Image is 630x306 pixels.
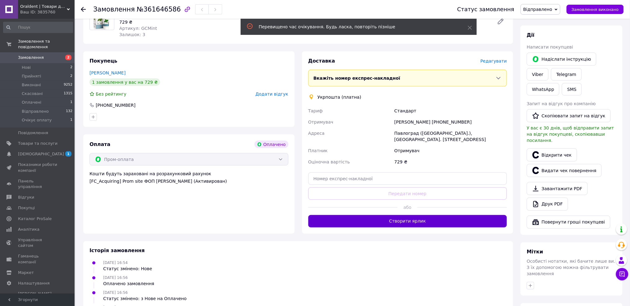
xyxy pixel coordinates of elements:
span: Аналітика [18,227,39,232]
input: Пошук [3,22,73,33]
button: Створити ярлик [308,215,507,228]
span: Гаманець компанії [18,253,57,265]
span: Без рейтингу [96,92,126,97]
span: 132 [66,109,72,114]
span: Дії [527,32,535,38]
span: Відгуки [18,195,34,200]
span: Доставка [308,58,335,64]
span: Вкажіть номер експрес-накладної [314,76,401,81]
span: Товари та послуги [18,141,57,146]
div: Перевищено час очікування. Будь ласка, повторіть пізніше [259,24,452,30]
span: Oraldent | Товари для здорової посмішки [20,4,67,9]
span: 1315 [64,91,72,97]
span: Запит на відгук про компанію [527,101,596,106]
a: Telegram [551,68,582,81]
span: Нові [22,65,31,70]
span: Написати покупцеві [527,45,573,49]
span: Редагувати [481,59,507,64]
div: Оплачено замовлення [103,281,154,287]
button: Видати чек повернення [527,164,602,177]
span: Налаштування [18,280,50,286]
span: Платник [308,148,328,153]
button: Повернути гроші покупцеві [527,216,610,229]
span: Артикул: GCMint [119,26,157,31]
div: Укрпошта (платна) [316,94,363,100]
span: Мітки [527,249,543,255]
span: Покупці [18,205,35,211]
span: Відправлено [523,7,552,12]
div: Ваш ID: 3835760 [20,9,75,15]
span: [DATE] 16:56 [103,291,128,295]
span: Оплачені [22,100,41,105]
button: Скопіювати запит на відгук [527,109,611,122]
span: Очікує оплату [22,117,52,123]
div: [PHONE_NUMBER] [95,102,136,108]
a: Завантажити PDF [527,182,588,195]
a: Редагувати [494,15,507,28]
a: Відкрити чек [527,148,577,162]
a: WhatsApp [527,83,559,96]
span: Замовлення [18,55,44,60]
a: Viber [527,68,549,81]
span: Додати відгук [255,92,288,97]
span: 2 [65,55,71,60]
div: Отримувач [393,145,508,156]
span: 1 [70,117,72,123]
span: Особисті нотатки, які бачите лише ви. З їх допомогою можна фільтрувати замовлення [527,259,615,276]
span: Маркет [18,270,34,275]
span: Адреса [308,131,325,136]
span: Оплата [90,141,110,147]
span: [DATE] 16:54 [103,261,128,265]
span: [DATE] 16:56 [103,276,128,280]
button: Надіслати інструкцію [527,53,596,66]
a: [PERSON_NAME] [90,70,126,75]
button: Чат з покупцем [616,268,628,280]
span: 2 [70,73,72,79]
div: 729 ₴ [393,156,508,167]
span: Панель управління [18,178,57,190]
div: Статус замовлення [457,6,514,12]
div: [FC_Acquiring] Prom site ФОП [PERSON_NAME] (Активирован) [90,178,288,184]
button: SMS [562,83,582,96]
span: Виконані [22,82,41,88]
span: Покупець [90,58,117,64]
a: Друк PDF [527,198,568,211]
input: Номер експрес-накладної [308,172,507,185]
div: Стандарт [393,105,508,116]
div: Кошти будуть зараховані на розрахунковий рахунок [90,171,288,184]
span: Тариф [308,108,323,113]
span: Прийняті [22,73,41,79]
span: №361646586 [137,6,181,13]
div: Статус змінено: з Нове на Оплачено [103,296,186,302]
div: Оплачено [255,141,288,148]
div: Повернутися назад [81,6,86,12]
button: Замовлення виконано [567,5,624,14]
span: або [398,205,417,211]
span: [DEMOGRAPHIC_DATA] [18,151,64,157]
span: Каталог ProSale [18,216,52,222]
div: Павлоград ([GEOGRAPHIC_DATA].), [GEOGRAPHIC_DATA]. [STREET_ADDRESS] [393,128,508,145]
span: Скасовані [22,91,43,97]
span: Показники роботи компанії [18,162,57,173]
span: Залишок: 3 [119,32,145,37]
div: [PERSON_NAME] [PHONE_NUMBER] [393,116,508,128]
span: 9252 [64,82,72,88]
span: У вас є 30 днів, щоб відправити запит на відгук покупцеві, скопіювавши посилання. [527,125,614,143]
div: Статус змінено: Нове [103,266,152,272]
div: 729 ₴ [119,19,245,25]
div: 1 замовлення у вас на 729 ₴ [90,78,160,86]
span: 1 [70,100,72,105]
span: Управління сайтом [18,237,57,248]
span: Замовлення та повідомлення [18,39,75,50]
span: Відправлено [22,109,49,114]
span: Замовлення виконано [572,7,619,12]
span: Замовлення [93,6,135,13]
span: Отримувач [308,120,333,125]
span: Повідомлення [18,130,48,136]
span: 2 [70,65,72,70]
span: 1 [65,151,71,157]
span: Оціночна вартість [308,159,350,164]
span: Історія замовлення [90,248,145,254]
